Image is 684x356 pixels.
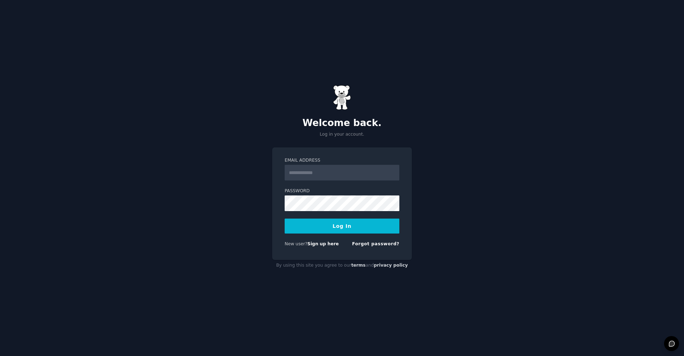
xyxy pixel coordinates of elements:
[307,241,339,246] a: Sign up here
[285,241,307,246] span: New user?
[333,85,351,110] img: Gummy Bear
[272,117,412,129] h2: Welcome back.
[285,188,399,194] label: Password
[351,263,366,268] a: terms
[352,241,399,246] a: Forgot password?
[285,219,399,234] button: Log In
[272,131,412,138] p: Log in your account.
[374,263,408,268] a: privacy policy
[285,157,399,164] label: Email Address
[272,260,412,271] div: By using this site you agree to our and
